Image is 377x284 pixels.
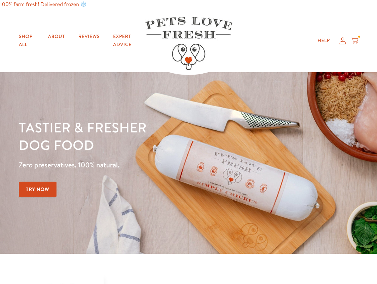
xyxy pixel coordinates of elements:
[19,159,245,171] p: Zero preservatives. 100% natural.
[312,34,335,47] a: Help
[43,30,70,43] a: About
[13,30,40,51] a: Shop All
[145,17,232,70] img: Pets Love Fresh
[19,182,56,197] a: Try Now
[73,30,105,43] a: Reviews
[108,30,145,51] a: Expert Advice
[19,119,245,154] h1: Tastier & fresher dog food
